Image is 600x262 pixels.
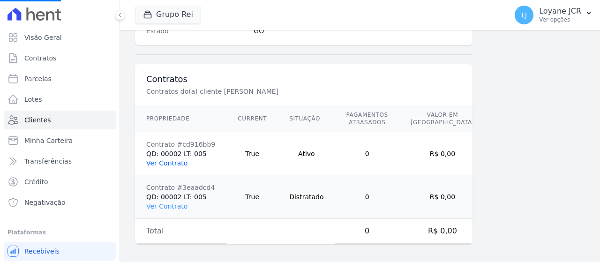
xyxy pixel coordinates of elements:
a: Transferências [4,152,116,171]
td: R$ 0,00 [399,219,486,244]
p: Loyane JCR [539,7,581,16]
button: LJ Loyane JCR Ver opções [507,2,600,28]
th: Current [226,105,278,132]
span: Transferências [24,157,72,166]
dd: GO [254,26,461,36]
span: Recebíveis [24,247,60,256]
a: Parcelas [4,69,116,88]
span: Visão Geral [24,33,62,42]
td: Ativo [278,132,335,176]
td: R$ 0,00 [399,132,486,176]
span: Contratos [24,53,56,63]
a: Ver Contrato [146,202,187,210]
th: Valor em [GEOGRAPHIC_DATA] [399,105,486,132]
a: Ver Contrato [146,159,187,167]
th: Situação [278,105,335,132]
a: Visão Geral [4,28,116,47]
a: Minha Carteira [4,131,116,150]
div: Contrato #3eaadcd4 [146,183,215,192]
span: Negativação [24,198,66,207]
button: Grupo Rei [135,6,201,23]
dt: Estado [146,26,246,36]
td: R$ 0,00 [399,175,486,219]
td: Distratado [278,175,335,219]
td: 0 [335,132,399,176]
span: Clientes [24,115,51,125]
div: Contrato #cd916bb9 [146,140,215,149]
td: True [226,132,278,176]
p: Contratos do(a) cliente [PERSON_NAME] [146,87,461,96]
span: LJ [521,12,527,18]
span: Crédito [24,177,48,187]
div: Plataformas [7,227,112,238]
a: Clientes [4,111,116,129]
a: Contratos [4,49,116,67]
span: Parcelas [24,74,52,83]
th: Propriedade [135,105,226,132]
td: 0 [335,219,399,244]
td: 0 [335,175,399,219]
span: Minha Carteira [24,136,73,145]
a: Negativação [4,193,116,212]
td: QD: 00002 LT: 005 [135,175,226,219]
span: Lotes [24,95,42,104]
td: QD: 00002 LT: 005 [135,132,226,176]
a: Crédito [4,172,116,191]
a: Lotes [4,90,116,109]
a: Recebíveis [4,242,116,261]
td: True [226,175,278,219]
th: Pagamentos Atrasados [335,105,399,132]
td: Total [135,219,226,244]
h3: Contratos [146,74,461,85]
p: Ver opções [539,16,581,23]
